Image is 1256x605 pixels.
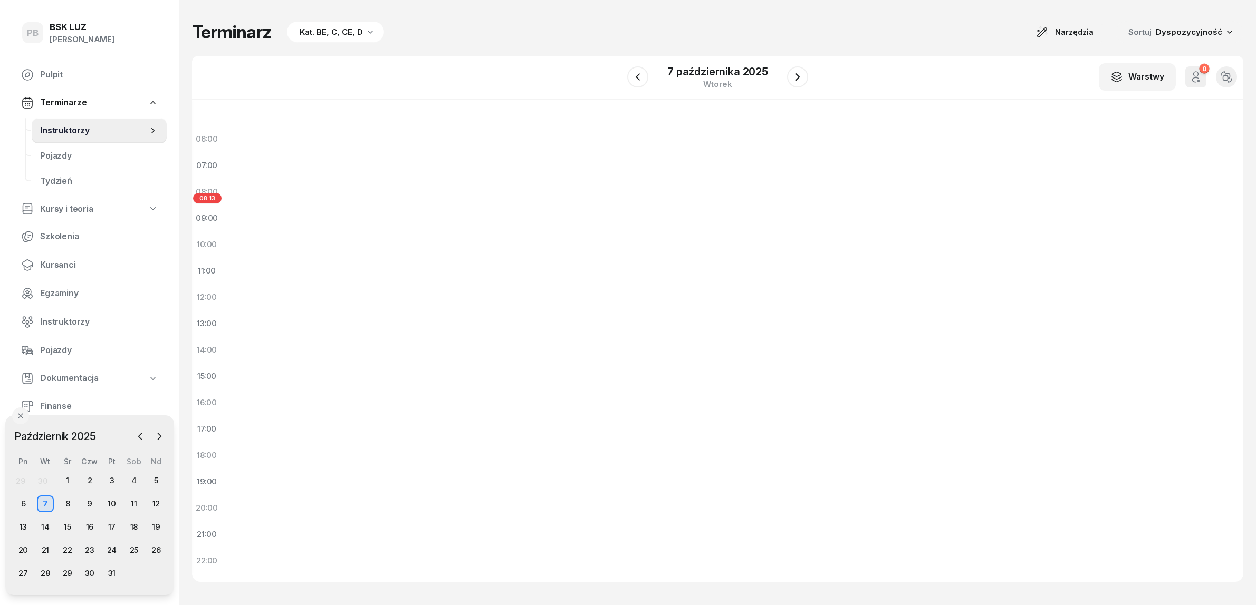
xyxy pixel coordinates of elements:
div: 23 [81,542,98,559]
span: Instruktorzy [40,315,158,329]
div: Pt [101,457,123,466]
span: Dyspozycyjność [1156,27,1222,37]
span: PB [27,28,39,37]
div: Warstwy [1110,70,1164,84]
div: 10 [103,495,120,512]
div: 30 [81,565,98,582]
div: Wt [34,457,56,466]
span: Tydzień [40,174,158,188]
div: 15 [59,519,76,535]
span: Pojazdy [40,149,158,163]
div: Nd [145,457,167,466]
div: 8 [59,495,76,512]
div: 22 [59,542,76,559]
div: 08:00 [192,179,222,205]
div: 2 [81,472,98,489]
div: 24 [103,542,120,559]
a: Instruktorzy [32,118,167,143]
a: Instruktorzy [13,309,167,335]
div: 17:00 [192,416,222,442]
div: 9 [81,495,98,512]
div: 19:00 [192,469,222,495]
h1: Terminarz [192,23,271,42]
div: 26 [148,542,165,559]
a: Dokumentacja [13,366,167,391]
span: Pojazdy [40,344,158,357]
div: 16:00 [192,389,222,416]
span: Sortuj [1128,25,1154,39]
div: 29 [16,476,25,485]
div: 7 [37,495,54,512]
div: 29 [59,565,76,582]
span: Kursy i teoria [40,202,93,216]
div: BSK LUZ [50,23,114,32]
div: 22:00 [192,548,222,574]
div: 13:00 [192,310,222,337]
div: 4 [126,472,142,489]
div: 25 [126,542,142,559]
a: Finanse [13,394,167,419]
div: 11:00 [192,258,222,284]
div: 06:00 [192,126,222,152]
div: 28 [37,565,54,582]
div: 15:00 [192,363,222,389]
div: Sob [123,457,145,466]
a: Kursy i teoria [13,197,167,221]
span: Pulpit [40,68,158,82]
span: Szkolenia [40,230,158,243]
div: Czw [79,457,101,466]
span: Narzędzia [1055,26,1094,38]
div: 5 [148,472,165,489]
a: Pulpit [13,62,167,87]
div: 18 [126,519,142,535]
button: Kat. BE, C, CE, D [284,22,384,43]
div: 17 [103,519,120,535]
div: wtorek [667,80,768,88]
div: 13 [15,519,32,535]
div: 11 [126,495,142,512]
a: Pojazdy [13,338,167,363]
a: Pojazdy [32,143,167,169]
div: [PERSON_NAME] [50,33,114,46]
div: 30 [38,476,47,485]
div: Pn [12,457,34,466]
div: 14 [37,519,54,535]
div: 19 [148,519,165,535]
div: 1 [59,472,76,489]
div: 21:00 [192,521,222,548]
span: Egzaminy [40,287,158,300]
span: Terminarze [40,96,87,110]
div: 12:00 [192,284,222,310]
span: Dokumentacja [40,372,99,385]
a: Tydzień [32,169,167,194]
div: Kat. BE, C, CE, D [300,26,363,38]
div: 21 [37,542,54,559]
div: 20 [15,542,32,559]
span: Kursanci [40,258,158,272]
span: 08:13 [193,193,222,203]
a: Terminarze [13,91,167,115]
button: Narzędzia [1027,22,1103,43]
button: Sortuj Dyspozycyjność [1116,21,1243,43]
button: Warstwy [1099,63,1176,91]
div: 07:00 [192,152,222,179]
div: 16 [81,519,98,535]
div: 09:00 [192,205,222,231]
button: 0 [1185,66,1206,87]
div: 14:00 [192,337,222,363]
span: Październik 2025 [10,428,100,445]
div: 6 [15,495,32,512]
div: 27 [15,565,32,582]
div: Śr [56,457,79,466]
a: Egzaminy [13,281,167,306]
div: 7 października 2025 [667,66,768,77]
a: Szkolenia [13,224,167,249]
span: Instruktorzy [40,124,148,138]
div: 3 [103,472,120,489]
div: 12 [148,495,165,512]
span: Finanse [40,399,158,413]
a: Kursanci [13,252,167,278]
div: 31 [103,565,120,582]
div: 20:00 [192,495,222,521]
div: 18:00 [192,442,222,469]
